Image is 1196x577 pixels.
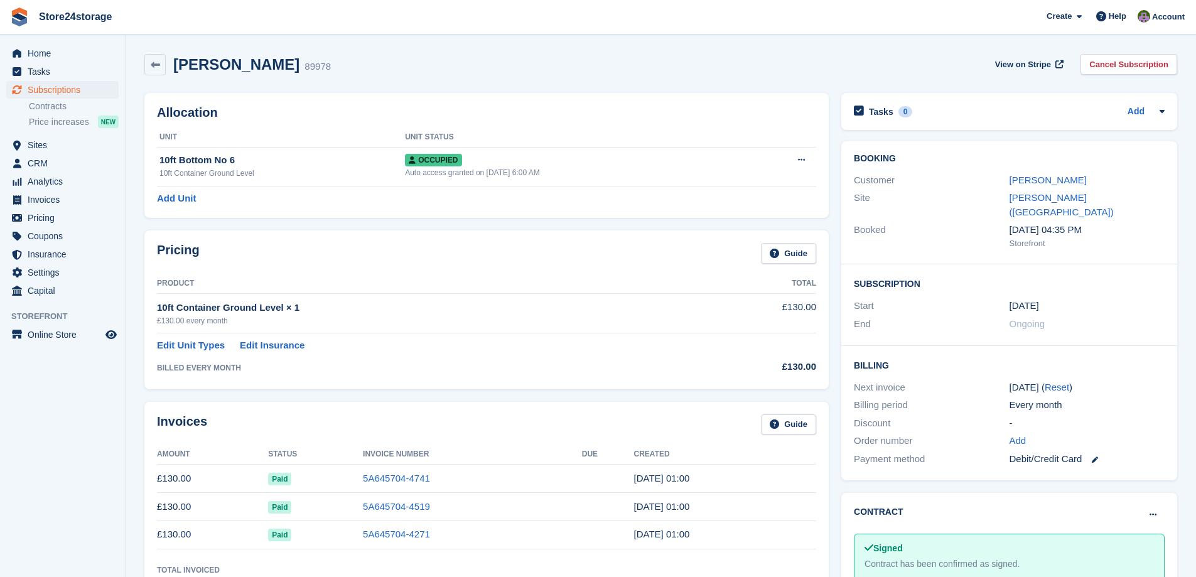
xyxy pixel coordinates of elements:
[990,54,1066,75] a: View on Stripe
[98,116,119,128] div: NEW
[363,501,430,512] a: 5A645704-4519
[405,167,749,178] div: Auto access granted on [DATE] 6:00 AM
[898,106,913,117] div: 0
[6,173,119,190] a: menu
[29,115,119,129] a: Price increases NEW
[28,264,103,281] span: Settings
[1010,318,1045,329] span: Ongoing
[869,106,893,117] h2: Tasks
[405,127,749,148] th: Unit Status
[157,445,268,465] th: Amount
[854,452,1009,466] div: Payment method
[1010,398,1165,413] div: Every month
[995,58,1051,71] span: View on Stripe
[157,564,220,576] div: Total Invoiced
[28,282,103,299] span: Capital
[28,191,103,208] span: Invoices
[1010,175,1087,185] a: [PERSON_NAME]
[692,274,816,294] th: Total
[28,63,103,80] span: Tasks
[1010,299,1039,313] time: 2025-06-12 00:00:00 UTC
[1010,380,1165,395] div: [DATE] ( )
[28,326,103,343] span: Online Store
[6,282,119,299] a: menu
[268,445,363,465] th: Status
[692,293,816,333] td: £130.00
[854,416,1009,431] div: Discount
[634,529,690,539] time: 2025-06-12 00:00:15 UTC
[582,445,634,465] th: Due
[28,154,103,172] span: CRM
[6,154,119,172] a: menu
[10,8,29,26] img: stora-icon-8386f47178a22dfd0bd8f6a31ec36ba5ce8667c1dd55bd0f319d3a0aa187defe.svg
[29,100,119,112] a: Contracts
[6,245,119,263] a: menu
[157,465,268,493] td: £130.00
[1128,105,1145,119] a: Add
[157,105,816,120] h2: Allocation
[157,315,692,326] div: £130.00 every month
[634,501,690,512] time: 2025-07-12 00:00:31 UTC
[28,136,103,154] span: Sites
[6,264,119,281] a: menu
[854,173,1009,188] div: Customer
[1010,223,1165,237] div: [DATE] 04:35 PM
[854,223,1009,249] div: Booked
[173,56,299,73] h2: [PERSON_NAME]
[6,136,119,154] a: menu
[28,81,103,99] span: Subscriptions
[405,154,461,166] span: Occupied
[157,520,268,549] td: £130.00
[1045,382,1069,392] a: Reset
[157,243,200,264] h2: Pricing
[28,227,103,245] span: Coupons
[1080,54,1177,75] a: Cancel Subscription
[854,299,1009,313] div: Start
[29,116,89,128] span: Price increases
[28,245,103,263] span: Insurance
[761,414,816,435] a: Guide
[854,505,903,519] h2: Contract
[268,473,291,485] span: Paid
[157,127,405,148] th: Unit
[854,154,1165,164] h2: Booking
[363,529,430,539] a: 5A645704-4271
[304,60,331,74] div: 89978
[11,310,125,323] span: Storefront
[6,45,119,62] a: menu
[268,529,291,541] span: Paid
[865,558,1154,571] div: Contract has been confirmed as signed.
[159,168,405,179] div: 10ft Container Ground Level
[761,243,816,264] a: Guide
[865,542,1154,555] div: Signed
[6,191,119,208] a: menu
[1010,416,1165,431] div: -
[6,326,119,343] a: menu
[6,81,119,99] a: menu
[240,338,304,353] a: Edit Insurance
[1010,434,1026,448] a: Add
[157,414,207,435] h2: Invoices
[1138,10,1150,23] img: Jane Welch
[854,191,1009,219] div: Site
[1010,452,1165,466] div: Debit/Credit Card
[157,301,692,315] div: 10ft Container Ground Level × 1
[268,501,291,514] span: Paid
[854,398,1009,413] div: Billing period
[1109,10,1126,23] span: Help
[6,227,119,245] a: menu
[1047,10,1072,23] span: Create
[28,209,103,227] span: Pricing
[634,445,816,465] th: Created
[1010,192,1114,217] a: [PERSON_NAME] ([GEOGRAPHIC_DATA])
[159,153,405,168] div: 10ft Bottom No 6
[634,473,690,483] time: 2025-08-12 00:00:40 UTC
[854,277,1165,289] h2: Subscription
[6,63,119,80] a: menu
[6,209,119,227] a: menu
[854,380,1009,395] div: Next invoice
[1010,237,1165,250] div: Storefront
[854,359,1165,371] h2: Billing
[28,173,103,190] span: Analytics
[157,274,692,294] th: Product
